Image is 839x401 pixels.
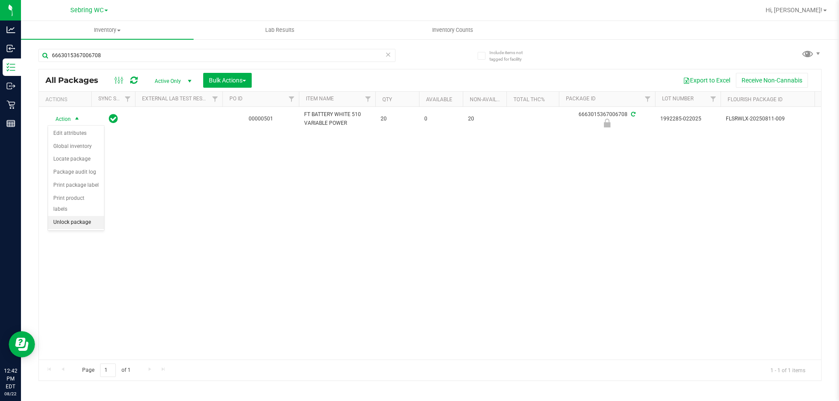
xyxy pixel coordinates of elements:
a: Qty [382,96,392,103]
inline-svg: Outbound [7,82,15,90]
span: Include items not tagged for facility [489,49,533,62]
span: 1992285-022025 [660,115,715,123]
a: Sync Status [98,96,132,102]
inline-svg: Reports [7,119,15,128]
span: FLSRWLX-20250811-009 [726,115,811,123]
span: Hi, [PERSON_NAME]! [766,7,822,14]
span: 1 - 1 of 1 items [763,363,812,377]
p: 12:42 PM EDT [4,367,17,391]
a: Filter [361,92,375,106]
span: Page of 1 [75,363,138,377]
span: In Sync [109,113,118,125]
span: 20 [468,115,501,123]
p: 08/22 [4,391,17,397]
span: Lab Results [253,26,306,34]
span: Action [48,113,71,125]
a: Package ID [566,96,596,102]
div: 6663015367006708 [558,110,656,127]
span: Bulk Actions [209,77,246,84]
a: Available [426,96,452,103]
li: Edit attributes [48,127,104,140]
span: Inventory Counts [420,26,485,34]
span: Sync from Compliance System [630,111,635,117]
div: Actions [45,96,88,103]
inline-svg: Retail [7,100,15,109]
span: All Packages [45,75,107,85]
span: FT BATTERY WHITE 510 VARIABLE POWER [304,110,370,127]
a: Inventory Counts [366,21,539,39]
li: Unlock package [48,216,104,229]
li: Locate package [48,153,104,166]
a: Filter [208,92,222,106]
a: 00000501 [249,116,273,122]
span: 0 [424,115,458,123]
iframe: Resource center [9,331,35,357]
input: 1 [100,363,116,377]
button: Export to Excel [677,73,736,88]
span: Inventory [21,26,194,34]
a: Filter [706,92,721,106]
a: Non-Available [470,96,509,103]
a: Filter [121,92,135,106]
inline-svg: Inbound [7,44,15,53]
a: Inventory [21,21,194,39]
li: Global inventory [48,140,104,153]
span: 20 [381,115,414,123]
span: Clear [385,49,391,60]
button: Receive Non-Cannabis [736,73,808,88]
a: Total THC% [513,96,545,103]
a: PO ID [229,96,243,102]
li: Package audit log [48,166,104,179]
li: Print product labels [48,192,104,216]
a: Filter [641,92,655,106]
button: Bulk Actions [203,73,252,88]
a: Item Name [306,96,334,102]
inline-svg: Inventory [7,63,15,72]
span: select [72,113,83,125]
a: Flourish Package ID [728,96,783,103]
a: Lot Number [662,96,693,102]
div: Newly Received [558,119,656,127]
inline-svg: Analytics [7,25,15,34]
li: Print package label [48,179,104,192]
a: External Lab Test Result [142,96,211,102]
a: Lab Results [194,21,366,39]
a: Filter [284,92,299,106]
span: Sebring WC [70,7,104,14]
input: Search Package ID, Item Name, SKU, Lot or Part Number... [38,49,395,62]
